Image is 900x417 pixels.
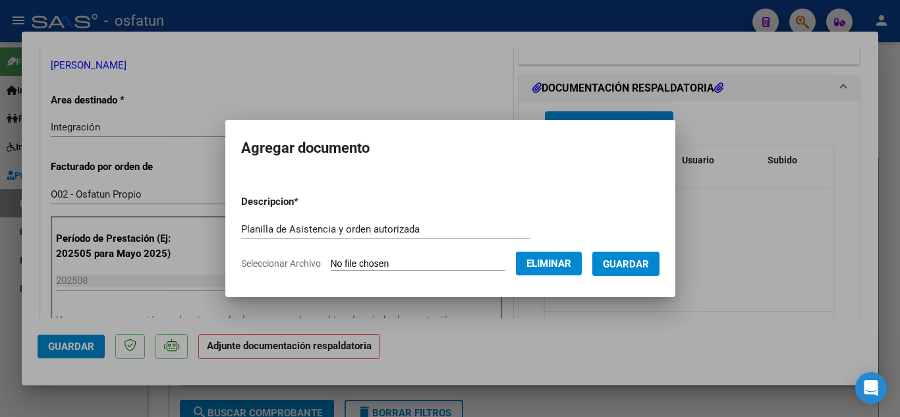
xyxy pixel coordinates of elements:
span: Seleccionar Archivo [241,258,321,269]
p: Descripcion [241,194,367,209]
button: Eliminar [516,252,582,275]
span: Guardar [603,258,649,270]
h2: Agregar documento [241,136,660,161]
div: Open Intercom Messenger [855,372,887,404]
span: Eliminar [526,258,571,269]
button: Guardar [592,252,660,276]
